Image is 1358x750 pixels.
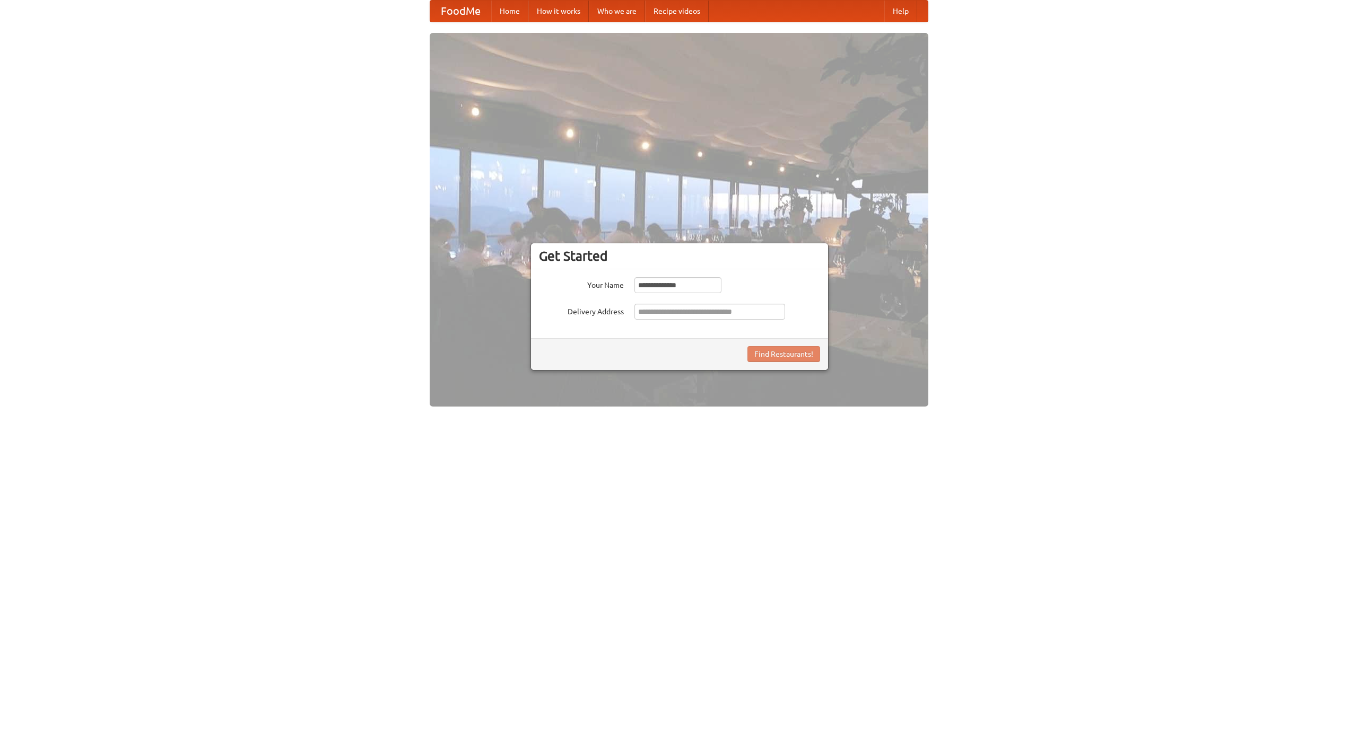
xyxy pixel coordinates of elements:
a: Recipe videos [645,1,709,22]
h3: Get Started [539,248,820,264]
a: How it works [528,1,589,22]
a: Home [491,1,528,22]
label: Delivery Address [539,304,624,317]
a: Help [884,1,917,22]
a: Who we are [589,1,645,22]
label: Your Name [539,277,624,290]
button: Find Restaurants! [747,346,820,362]
a: FoodMe [430,1,491,22]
